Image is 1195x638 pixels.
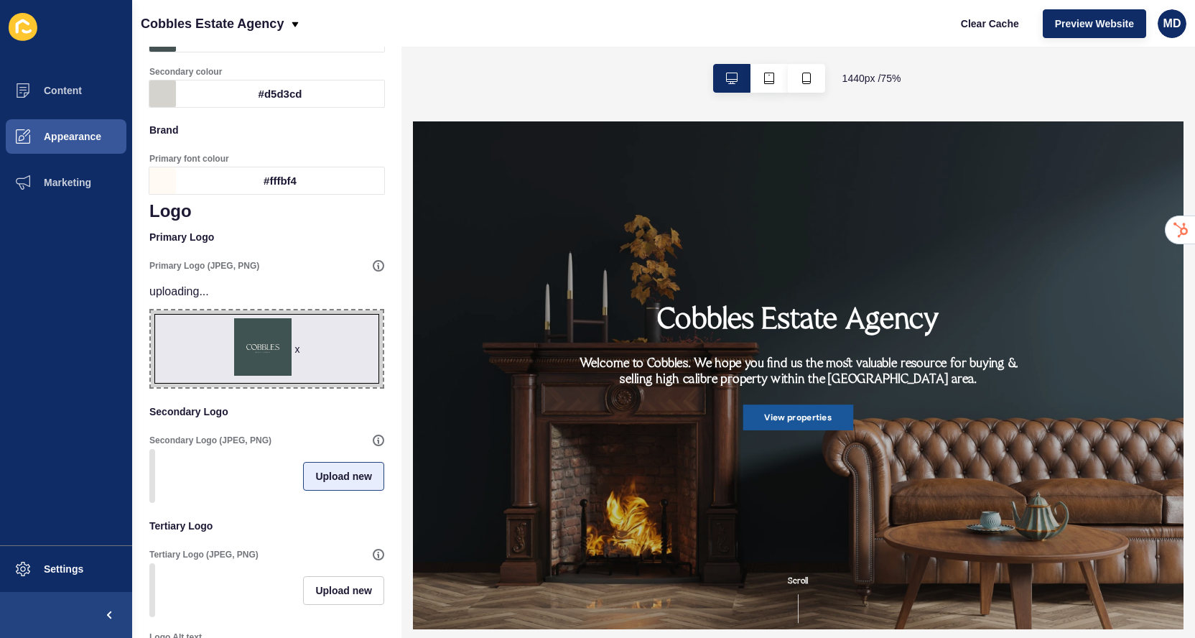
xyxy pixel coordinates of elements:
[149,114,384,146] p: Brand
[149,435,271,446] label: Secondary Logo (JPEG, PNG)
[149,510,384,542] p: Tertiary Logo
[1055,17,1134,31] span: Preview Website
[303,576,384,605] button: Upload new
[149,201,384,221] h1: Logo
[149,66,222,78] label: Secondary colour
[149,260,259,272] label: Primary Logo (JPEG, PNG)
[303,462,384,491] button: Upload new
[961,17,1019,31] span: Clear Cache
[315,583,372,598] span: Upload new
[1043,9,1146,38] button: Preview Website
[176,167,384,194] div: #fffbf4
[141,6,284,42] p: Cobbles Estate Agency
[1163,17,1181,31] span: MD
[315,469,372,484] span: Upload new
[149,274,384,309] p: uploading...
[149,153,229,165] label: Primary font colour
[176,80,384,107] div: #d5d3cd
[842,71,901,85] span: 1440 px / 75 %
[443,380,592,415] a: View properties
[295,342,300,356] div: x
[149,396,384,427] p: Secondary Logo
[949,9,1031,38] button: Clear Cache
[217,315,817,357] h2: Welcome to Cobbles. We hope you find us the most valuable resource for buying & selling high cali...
[149,221,384,253] p: Primary Logo
[149,549,259,560] label: Tertiary Logo (JPEG, PNG)
[328,244,707,292] h1: Cobbles Estate Agency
